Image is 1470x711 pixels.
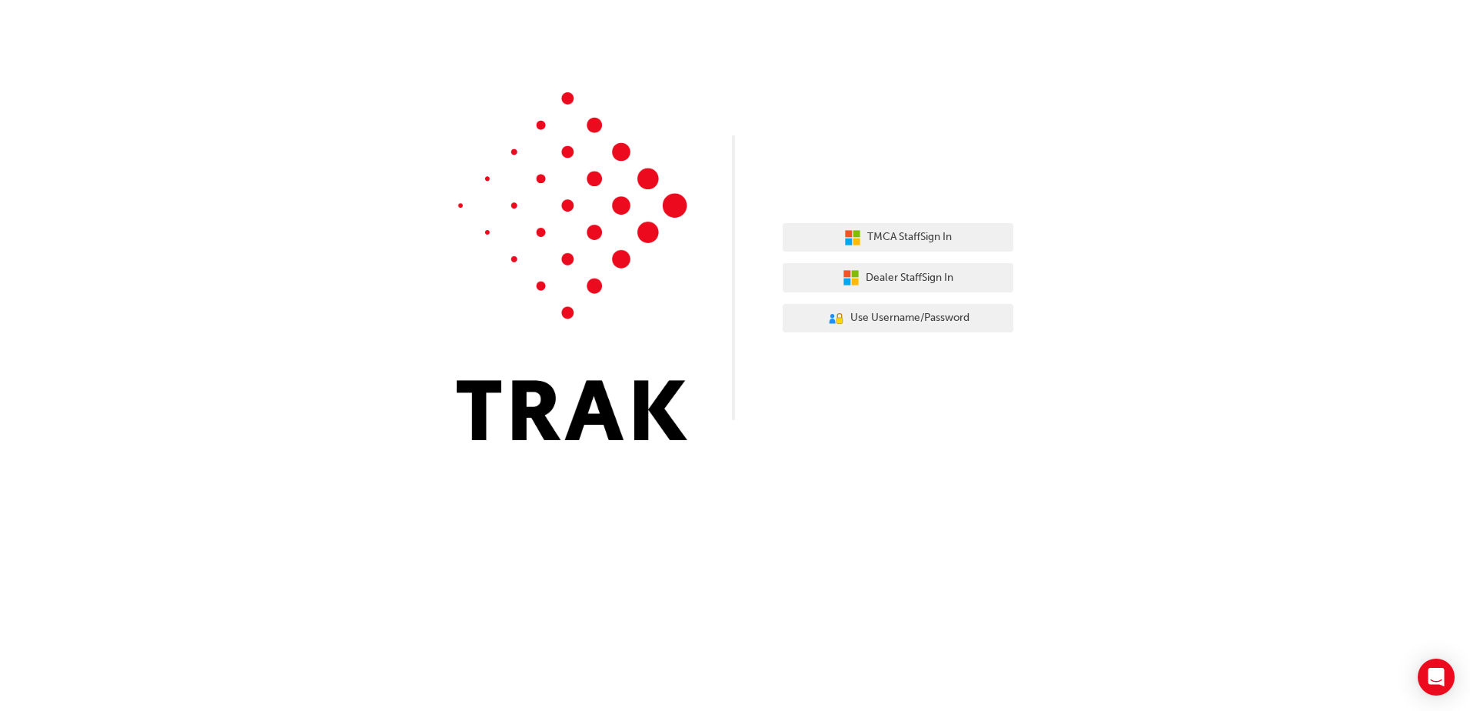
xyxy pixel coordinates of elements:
[1418,659,1455,696] div: Open Intercom Messenger
[783,263,1013,292] button: Dealer StaffSign In
[866,269,953,287] span: Dealer Staff Sign In
[783,223,1013,252] button: TMCA StaffSign In
[457,92,687,440] img: Trak
[850,309,969,327] span: Use Username/Password
[867,229,952,246] span: TMCA Staff Sign In
[783,304,1013,333] button: Use Username/Password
